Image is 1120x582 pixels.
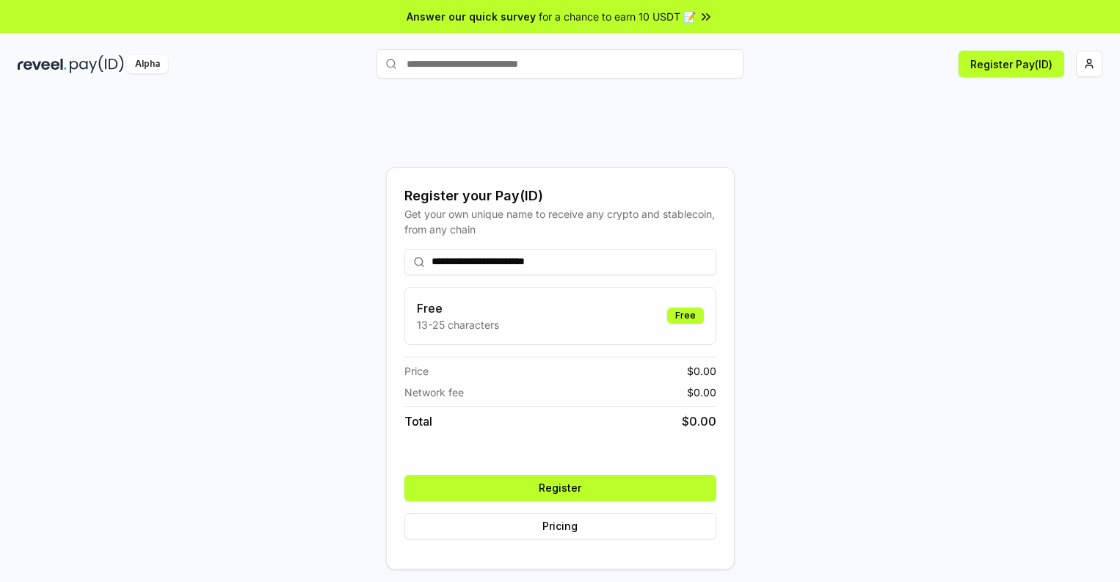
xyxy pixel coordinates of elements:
[539,9,696,24] span: for a chance to earn 10 USDT 📝
[417,317,499,332] p: 13-25 characters
[404,513,716,539] button: Pricing
[18,55,67,73] img: reveel_dark
[404,186,716,206] div: Register your Pay(ID)
[404,385,464,400] span: Network fee
[667,308,704,324] div: Free
[404,363,429,379] span: Price
[407,9,536,24] span: Answer our quick survey
[127,55,168,73] div: Alpha
[417,299,499,317] h3: Free
[70,55,124,73] img: pay_id
[959,51,1064,77] button: Register Pay(ID)
[404,206,716,237] div: Get your own unique name to receive any crypto and stablecoin, from any chain
[404,475,716,501] button: Register
[404,412,432,430] span: Total
[687,363,716,379] span: $ 0.00
[682,412,716,430] span: $ 0.00
[687,385,716,400] span: $ 0.00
